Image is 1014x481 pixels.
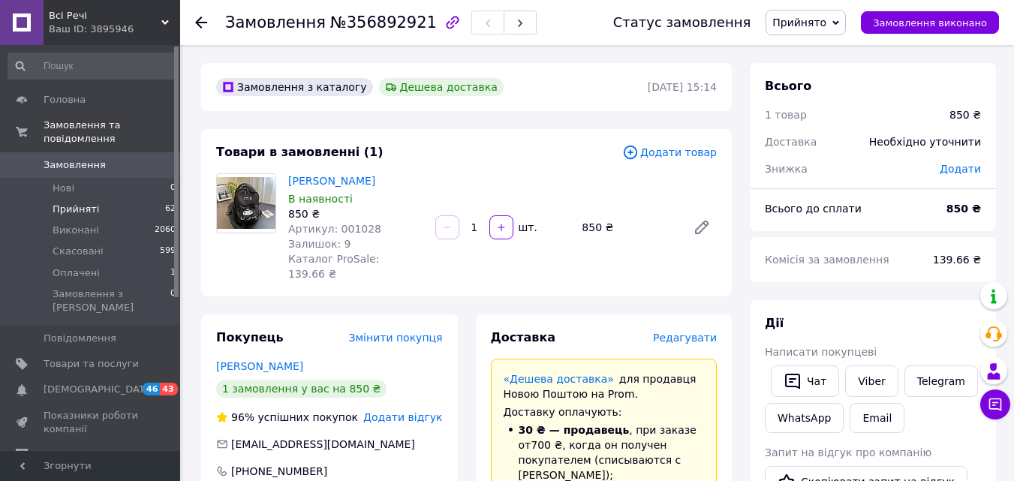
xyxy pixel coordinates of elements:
a: Viber [845,365,898,397]
a: [PERSON_NAME] [216,360,303,372]
div: 850 ₴ [576,217,681,238]
span: Доставка [765,136,817,148]
div: 850 ₴ [949,107,981,122]
div: шт. [515,220,539,235]
span: Повідомлення [44,332,116,345]
span: 46 [143,383,160,395]
a: «Дешева доставка» [504,373,614,385]
span: Покупець [216,330,284,344]
span: Замовлення з [PERSON_NAME] [53,287,170,314]
button: Чат з покупцем [980,389,1010,419]
time: [DATE] 15:14 [648,81,717,93]
span: 1 [170,266,176,280]
div: Дешева доставка [379,78,504,96]
div: Повернутися назад [195,15,207,30]
button: Чат [771,365,839,397]
span: Прийнято [772,17,826,29]
span: Виконані [53,224,99,237]
span: Знижка [765,163,808,175]
span: Запит на відгук про компанію [765,446,931,458]
a: WhatsApp [765,403,844,433]
span: Доставка [491,330,556,344]
span: Замовлення [225,14,326,32]
span: Каталог ProSale: 139.66 ₴ [288,253,379,280]
button: Email [850,403,904,433]
a: Редагувати [687,212,717,242]
a: [PERSON_NAME] [288,175,375,187]
span: Товари в замовленні (1) [216,145,384,159]
a: Telegram [904,365,978,397]
span: Додати [940,163,981,175]
span: Артикул: 001028 [288,223,381,235]
div: успішних покупок [216,410,358,425]
span: 0 [170,287,176,314]
span: 96% [231,411,254,423]
span: 2060 [155,224,176,237]
span: 1 товар [765,109,807,121]
span: Змінити покупця [349,332,443,344]
span: В наявності [288,193,353,205]
span: Прийняті [53,203,99,216]
span: Товари та послуги [44,357,139,371]
span: Замовлення та повідомлення [44,119,180,146]
div: Статус замовлення [613,15,751,30]
span: Залишок: 9 [288,238,351,250]
span: 0 [170,182,176,195]
span: Всього до сплати [765,203,862,215]
div: Замовлення з каталогу [216,78,373,96]
div: Доставку оплачують: [504,404,705,419]
span: Написати покупцеві [765,346,877,358]
span: 139.66 ₴ [933,254,981,266]
span: Додати відгук [363,411,442,423]
div: Необхідно уточнити [860,125,990,158]
span: Комісія за замовлення [765,254,889,266]
span: 599 [160,245,176,258]
div: [PHONE_NUMBER] [230,464,329,479]
b: 850 ₴ [946,203,981,215]
span: Головна [44,93,86,107]
span: Нові [53,182,74,195]
span: [EMAIL_ADDRESS][DOMAIN_NAME] [231,438,415,450]
span: Редагувати [653,332,717,344]
input: Пошук [8,53,177,80]
span: Дії [765,316,784,330]
span: Всього [765,79,811,93]
div: 1 замовлення у вас на 850 ₴ [216,380,387,398]
span: 30 ₴ — продавець [519,424,630,436]
span: Замовлення [44,158,106,172]
button: Замовлення виконано [861,11,999,34]
span: Скасовані [53,245,104,258]
img: Рюкзак Куромі [217,177,275,229]
div: Ваш ID: 3895946 [49,23,180,36]
span: Замовлення виконано [873,17,987,29]
div: 850 ₴ [288,206,423,221]
span: Показники роботи компанії [44,409,139,436]
span: Оплачені [53,266,100,280]
span: Додати товар [622,144,717,161]
span: [DEMOGRAPHIC_DATA] [44,383,155,396]
span: Відгуки [44,448,83,461]
span: 62 [165,203,176,216]
span: Всі Речі [49,9,161,23]
div: для продавця Новою Поштою на Prom. [504,371,705,401]
span: 43 [160,383,177,395]
span: №356892921 [330,14,437,32]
